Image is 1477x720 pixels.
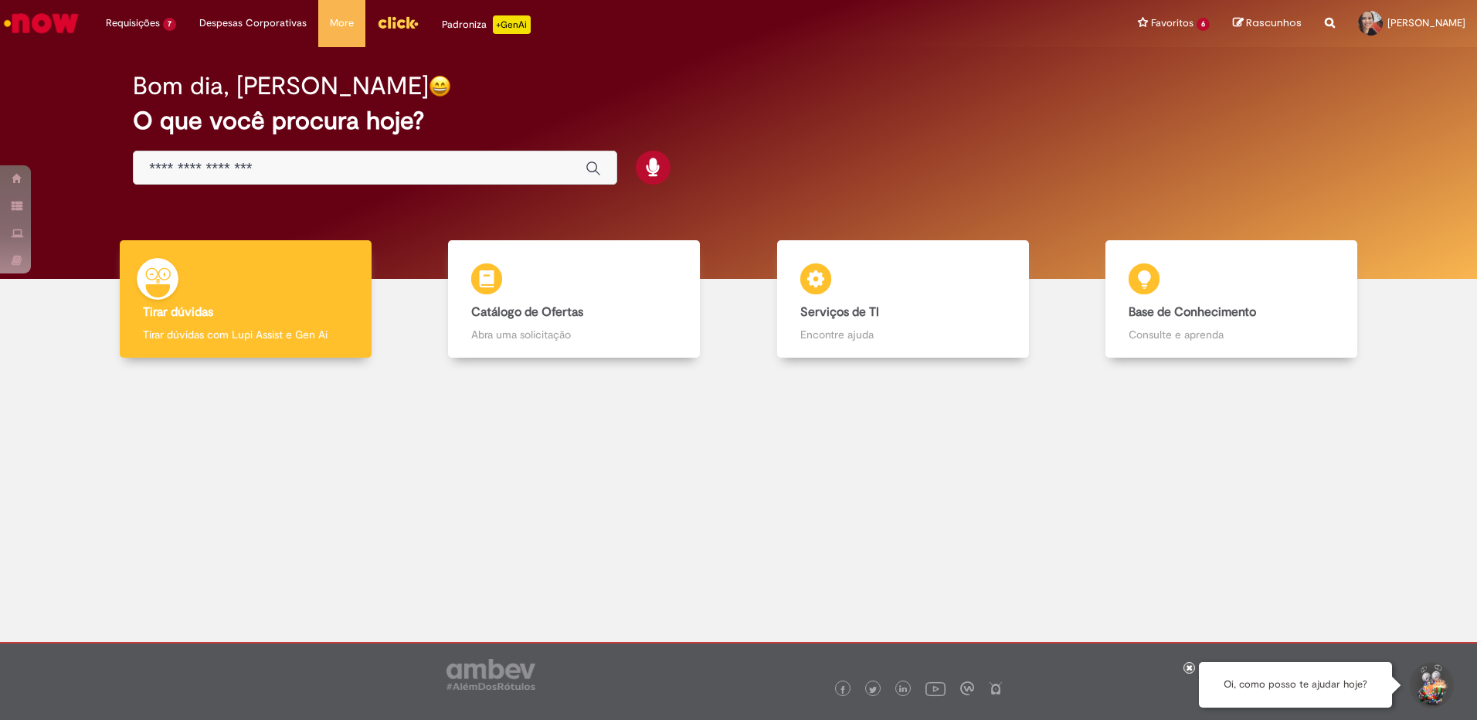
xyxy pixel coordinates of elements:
p: Consulte e aprenda [1129,327,1334,342]
span: 6 [1197,18,1210,31]
div: Padroniza [442,15,531,34]
img: click_logo_yellow_360x200.png [377,11,419,34]
h2: O que você procura hoje? [133,107,1344,134]
span: Favoritos [1151,15,1193,31]
img: logo_footer_linkedin.png [899,685,907,695]
p: +GenAi [493,15,531,34]
img: happy-face.png [429,75,451,97]
img: ServiceNow [2,8,81,39]
img: logo_footer_facebook.png [839,686,847,694]
img: logo_footer_ambev_rotulo_gray.png [446,659,535,690]
a: Base de Conhecimento Consulte e aprenda [1068,240,1397,358]
span: 7 [163,18,176,31]
p: Tirar dúvidas com Lupi Assist e Gen Ai [143,327,348,342]
b: Base de Conhecimento [1129,304,1256,320]
span: Despesas Corporativas [199,15,307,31]
span: Requisições [106,15,160,31]
span: [PERSON_NAME] [1387,16,1465,29]
button: Iniciar Conversa de Suporte [1407,662,1454,708]
img: logo_footer_twitter.png [869,686,877,694]
p: Abra uma solicitação [471,327,677,342]
a: Tirar dúvidas Tirar dúvidas com Lupi Assist e Gen Ai [81,240,410,358]
b: Serviços de TI [800,304,879,320]
img: logo_footer_youtube.png [925,678,946,698]
p: Encontre ajuda [800,327,1006,342]
a: Rascunhos [1233,16,1302,31]
b: Catálogo de Ofertas [471,304,583,320]
span: Rascunhos [1246,15,1302,30]
img: logo_footer_naosei.png [989,681,1003,695]
span: More [330,15,354,31]
h2: Bom dia, [PERSON_NAME] [133,73,429,100]
a: Serviços de TI Encontre ajuda [738,240,1068,358]
div: Oi, como posso te ajudar hoje? [1199,662,1392,708]
img: logo_footer_workplace.png [960,681,974,695]
b: Tirar dúvidas [143,304,213,320]
a: Catálogo de Ofertas Abra uma solicitação [410,240,739,358]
